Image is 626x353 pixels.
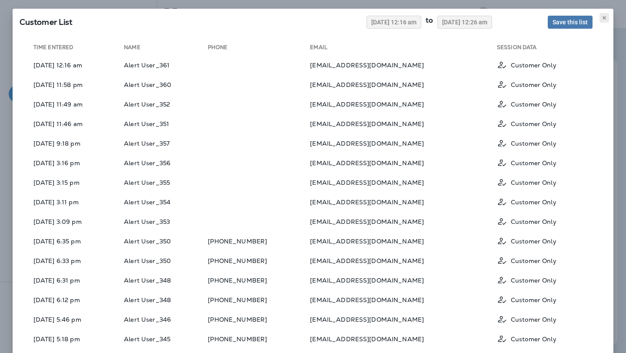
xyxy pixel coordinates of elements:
td: [PHONE_NUMBER] [208,330,310,348]
td: Alert User_354 [124,193,208,211]
p: Customer Only [511,120,556,127]
div: Customer Only [497,275,593,286]
div: Customer Only [497,196,593,207]
div: Customer Only [497,138,593,149]
td: [DATE] 9:18 pm [27,134,124,152]
div: Customer Only [497,333,593,344]
td: [PHONE_NUMBER] [208,291,310,309]
td: Alert User_352 [124,95,208,113]
td: [EMAIL_ADDRESS][DOMAIN_NAME] [310,76,497,93]
td: [DATE] 6:35 pm [27,232,124,250]
td: [EMAIL_ADDRESS][DOMAIN_NAME] [310,95,497,113]
p: Customer Only [511,160,556,167]
td: Alert User_348 [124,291,208,309]
td: [EMAIL_ADDRESS][DOMAIN_NAME] [310,173,497,191]
td: [DATE] 6:31 pm [27,271,124,289]
p: Customer Only [511,336,556,343]
p: Customer Only [511,277,556,284]
button: [DATE] 12:16 am [366,16,421,29]
p: Customer Only [511,101,556,108]
td: [EMAIL_ADDRESS][DOMAIN_NAME] [310,134,497,152]
p: Customer Only [511,81,556,88]
div: Customer Only [497,314,593,325]
td: [PHONE_NUMBER] [208,252,310,270]
th: Email [310,44,497,54]
div: Customer Only [497,216,593,227]
td: Alert User_361 [124,56,208,74]
td: [PHONE_NUMBER] [208,271,310,289]
span: SQL [20,17,73,27]
p: Customer Only [511,316,556,323]
td: [EMAIL_ADDRESS][DOMAIN_NAME] [310,310,497,328]
p: Customer Only [511,218,556,225]
td: Alert User_346 [124,310,208,328]
button: [DATE] 12:26 am [437,16,492,29]
div: to [421,16,437,29]
td: [DATE] 6:12 pm [27,291,124,309]
span: [DATE] 12:16 am [371,19,416,25]
div: Customer Only [497,177,593,188]
p: Customer Only [511,296,556,303]
td: [EMAIL_ADDRESS][DOMAIN_NAME] [310,193,497,211]
div: Customer Only [497,60,593,70]
th: Session Data [497,44,599,54]
td: [DATE] 11:58 pm [27,76,124,93]
td: [EMAIL_ADDRESS][DOMAIN_NAME] [310,232,497,250]
span: Save this list [553,19,588,25]
th: Phone [208,44,310,54]
td: [EMAIL_ADDRESS][DOMAIN_NAME] [310,115,497,133]
td: [DATE] 5:18 pm [27,330,124,348]
div: Customer Only [497,157,593,168]
td: Alert User_355 [124,173,208,191]
td: [EMAIL_ADDRESS][DOMAIN_NAME] [310,271,497,289]
span: [DATE] 12:26 am [442,19,487,25]
p: Customer Only [511,62,556,69]
th: Time Entered [27,44,124,54]
td: Alert User_357 [124,134,208,152]
td: Alert User_350 [124,232,208,250]
p: Customer Only [511,179,556,186]
td: Alert User_351 [124,115,208,133]
td: Alert User_348 [124,271,208,289]
td: [DATE] 3:15 pm [27,173,124,191]
td: [EMAIL_ADDRESS][DOMAIN_NAME] [310,330,497,348]
td: Alert User_345 [124,330,208,348]
td: [EMAIL_ADDRESS][DOMAIN_NAME] [310,154,497,172]
td: [DATE] 6:33 pm [27,252,124,270]
p: Customer Only [511,257,556,264]
td: Alert User_353 [124,213,208,230]
button: Save this list [548,16,593,29]
td: [EMAIL_ADDRESS][DOMAIN_NAME] [310,213,497,230]
p: Customer Only [511,238,556,245]
td: [DATE] 12:16 am [27,56,124,74]
p: Customer Only [511,199,556,206]
td: [PHONE_NUMBER] [208,310,310,328]
td: [DATE] 5:46 pm [27,310,124,328]
div: Customer Only [497,118,593,129]
td: Alert User_356 [124,154,208,172]
td: [DATE] 11:49 am [27,95,124,113]
td: [DATE] 11:46 am [27,115,124,133]
div: Customer Only [497,255,593,266]
td: [EMAIL_ADDRESS][DOMAIN_NAME] [310,252,497,270]
td: Alert User_360 [124,76,208,93]
td: [DATE] 3:11 pm [27,193,124,211]
td: [EMAIL_ADDRESS][DOMAIN_NAME] [310,291,497,309]
th: Name [124,44,208,54]
td: Alert User_350 [124,252,208,270]
td: [DATE] 3:16 pm [27,154,124,172]
td: [DATE] 3:09 pm [27,213,124,230]
td: [EMAIL_ADDRESS][DOMAIN_NAME] [310,56,497,74]
td: [PHONE_NUMBER] [208,232,310,250]
div: Customer Only [497,294,593,305]
div: Customer Only [497,236,593,246]
div: Customer Only [497,99,593,110]
div: Customer Only [497,79,593,90]
p: Customer Only [511,140,556,147]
